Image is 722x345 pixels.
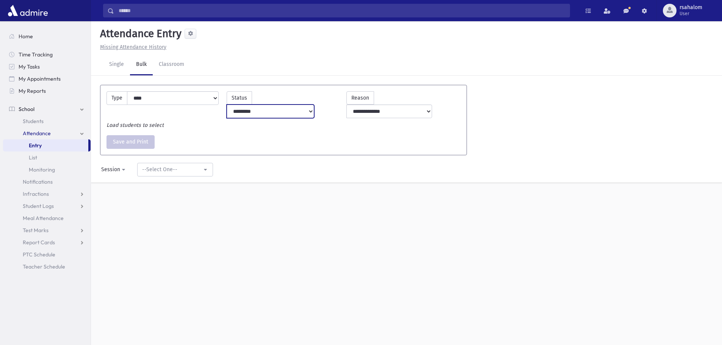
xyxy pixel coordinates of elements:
[3,261,91,273] a: Teacher Schedule
[3,115,91,127] a: Students
[3,212,91,224] a: Meal Attendance
[3,236,91,248] a: Report Cards
[19,87,46,94] span: My Reports
[137,163,213,176] button: --Select One--
[3,139,88,151] a: Entry
[6,3,50,18] img: AdmirePro
[3,176,91,188] a: Notifications
[23,190,49,197] span: Infractions
[3,188,91,200] a: Infractions
[103,54,130,75] a: Single
[19,63,40,70] span: My Tasks
[106,135,155,149] button: Save and Print
[19,106,34,112] span: School
[106,91,127,105] label: Type
[19,51,53,58] span: Time Tracking
[346,91,374,105] label: Reason
[23,130,51,137] span: Attendance
[103,121,464,129] div: Load students to select
[130,54,153,75] a: Bulk
[3,224,91,236] a: Test Marks
[101,165,120,173] div: Session
[3,73,91,85] a: My Appointments
[23,178,53,185] span: Notifications
[97,27,182,40] h5: Attendance Entry
[23,263,65,270] span: Teacher Schedule
[3,103,91,115] a: School
[3,85,91,97] a: My Reports
[3,48,91,61] a: Time Tracking
[153,54,190,75] a: Classroom
[97,44,166,50] a: Missing Attendance History
[142,165,202,173] div: --Select One--
[3,200,91,212] a: Student Logs
[96,163,131,176] button: Session
[3,248,91,261] a: PTC Schedule
[3,164,91,176] a: Monitoring
[23,251,55,258] span: PTC Schedule
[29,166,55,173] span: Monitoring
[3,30,91,42] a: Home
[3,127,91,139] a: Attendance
[23,215,64,222] span: Meal Attendance
[29,154,37,161] span: List
[680,5,702,11] span: rsahalom
[680,11,702,17] span: User
[23,227,49,234] span: Test Marks
[23,118,44,125] span: Students
[100,44,166,50] u: Missing Attendance History
[23,239,55,246] span: Report Cards
[227,91,252,105] label: Status
[114,4,570,17] input: Search
[29,142,42,149] span: Entry
[19,33,33,40] span: Home
[19,75,61,82] span: My Appointments
[3,61,91,73] a: My Tasks
[3,151,91,164] a: List
[23,203,54,209] span: Student Logs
